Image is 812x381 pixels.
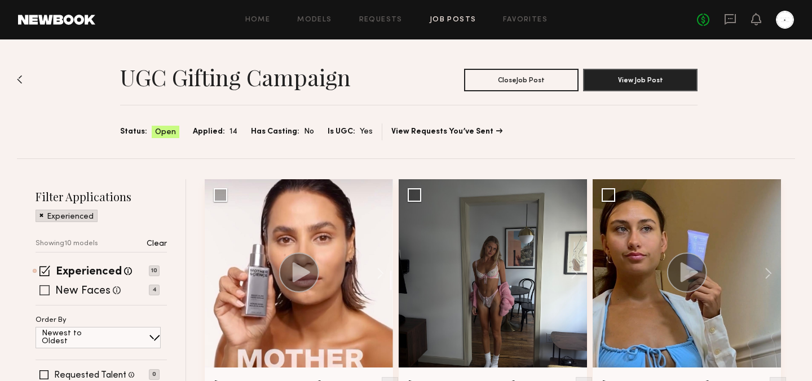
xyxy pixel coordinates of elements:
[36,189,167,204] h2: Filter Applications
[304,126,314,138] span: No
[36,317,67,324] p: Order By
[47,213,94,221] p: Experienced
[328,126,355,138] span: Is UGC:
[55,286,111,297] label: New Faces
[464,69,579,91] button: CloseJob Post
[503,16,548,24] a: Favorites
[245,16,271,24] a: Home
[251,126,299,138] span: Has Casting:
[193,126,225,138] span: Applied:
[17,75,23,84] img: Back to previous page
[149,369,160,380] p: 0
[149,265,160,276] p: 10
[36,240,98,247] p: Showing 10 models
[149,285,160,295] p: 4
[155,127,176,138] span: Open
[120,63,351,91] h1: UGC Gifting Campaign
[430,16,476,24] a: Job Posts
[359,16,403,24] a: Requests
[56,267,122,278] label: Experienced
[360,126,373,138] span: Yes
[54,371,126,380] label: Requested Talent
[391,128,502,136] a: View Requests You’ve Sent
[230,126,237,138] span: 14
[147,240,167,248] p: Clear
[120,126,147,138] span: Status:
[583,69,698,91] button: View Job Post
[42,330,109,345] p: Newest to Oldest
[297,16,332,24] a: Models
